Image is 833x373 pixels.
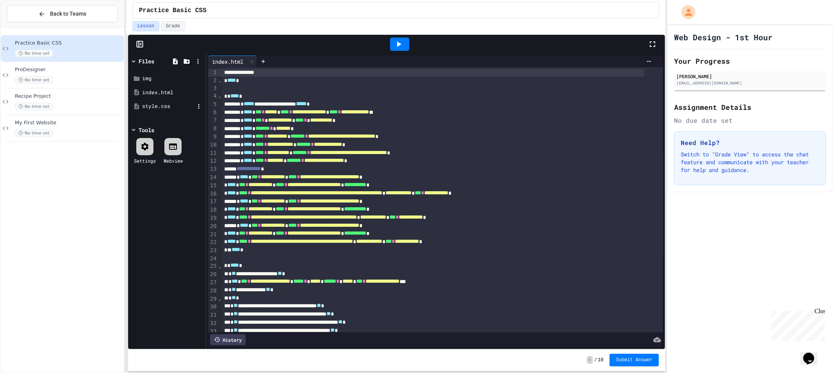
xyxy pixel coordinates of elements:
[218,296,222,302] span: Fold line
[208,149,218,158] div: 11
[161,21,185,31] button: Grade
[800,342,825,365] iframe: chat widget
[132,21,159,31] button: Lesson
[208,56,257,67] div: index.html
[208,295,218,303] div: 29
[7,5,118,22] button: Back to Teams
[208,262,218,271] div: 25
[208,198,218,206] div: 17
[208,77,218,85] div: 2
[208,214,218,222] div: 19
[208,133,218,141] div: 9
[208,231,218,239] div: 21
[674,102,826,113] h2: Assignment Details
[139,126,154,134] div: Tools
[142,89,203,97] div: index.html
[208,117,218,125] div: 7
[676,80,824,86] div: [EMAIL_ADDRESS][DOMAIN_NAME]
[15,66,122,73] span: ProDesigner
[15,76,53,84] span: No time set
[208,247,218,255] div: 23
[610,354,659,366] button: Submit Answer
[208,92,218,100] div: 4
[15,103,53,110] span: No time set
[208,141,218,149] div: 10
[208,182,218,190] div: 15
[208,206,218,214] div: 18
[681,138,819,147] h3: Need Help?
[208,287,218,295] div: 28
[208,190,218,198] div: 16
[208,328,218,336] div: 33
[616,357,653,363] span: Submit Answer
[50,10,86,18] span: Back to Teams
[164,157,183,164] div: Webview
[208,165,218,174] div: 13
[142,75,203,82] div: img
[208,84,218,92] div: 3
[139,6,207,15] span: Practice Basic CSS
[208,174,218,182] div: 14
[681,151,819,174] p: Switch to "Grade View" to access the chat feature and communicate with your teacher for help and ...
[673,3,697,21] div: My Account
[142,102,194,110] div: style.css
[218,93,222,99] span: Fold line
[15,40,122,47] span: Practice Basic CSS
[674,32,772,43] h1: Web Design - 1st Hour
[218,263,222,269] span: Fold line
[674,116,826,125] div: No due date set
[208,69,218,77] div: 1
[594,357,597,363] span: /
[676,73,824,80] div: [PERSON_NAME]
[208,303,218,311] div: 30
[587,356,593,364] span: -
[674,56,826,66] h2: Your Progress
[15,129,53,137] span: No time set
[208,271,218,279] div: 26
[15,50,53,57] span: No time set
[210,334,246,345] div: History
[208,57,247,66] div: index.html
[208,319,218,328] div: 32
[208,279,218,287] div: 27
[208,157,218,165] div: 12
[218,77,222,83] span: Fold line
[208,311,218,319] div: 31
[598,357,603,363] span: 10
[208,100,218,109] div: 5
[208,125,218,133] div: 8
[134,157,156,164] div: Settings
[768,308,825,341] iframe: chat widget
[3,3,54,50] div: Chat with us now!Close
[139,57,154,65] div: Files
[208,239,218,247] div: 22
[208,255,218,263] div: 24
[208,222,218,231] div: 20
[15,93,122,100] span: Recipe Project
[208,109,218,117] div: 6
[15,120,122,126] span: My First Website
